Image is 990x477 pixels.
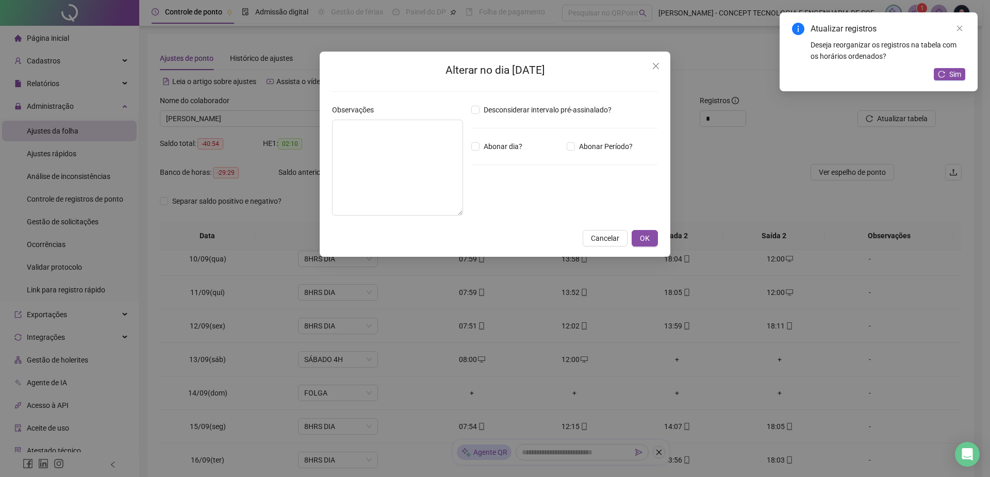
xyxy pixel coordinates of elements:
[632,230,658,246] button: OK
[949,69,961,80] span: Sim
[652,62,660,70] span: close
[332,62,658,79] h2: Alterar no dia [DATE]
[591,233,619,244] span: Cancelar
[583,230,628,246] button: Cancelar
[575,141,637,152] span: Abonar Período?
[934,68,965,80] button: Sim
[954,23,965,34] a: Close
[955,442,980,467] div: Open Intercom Messenger
[640,233,650,244] span: OK
[811,23,965,35] div: Atualizar registros
[956,25,963,32] span: close
[811,39,965,62] div: Deseja reorganizar os registros na tabela com os horários ordenados?
[332,104,381,116] label: Observações
[938,71,945,78] span: reload
[480,141,526,152] span: Abonar dia?
[480,104,616,116] span: Desconsiderar intervalo pré-assinalado?
[648,58,664,74] button: Close
[792,23,804,35] span: info-circle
